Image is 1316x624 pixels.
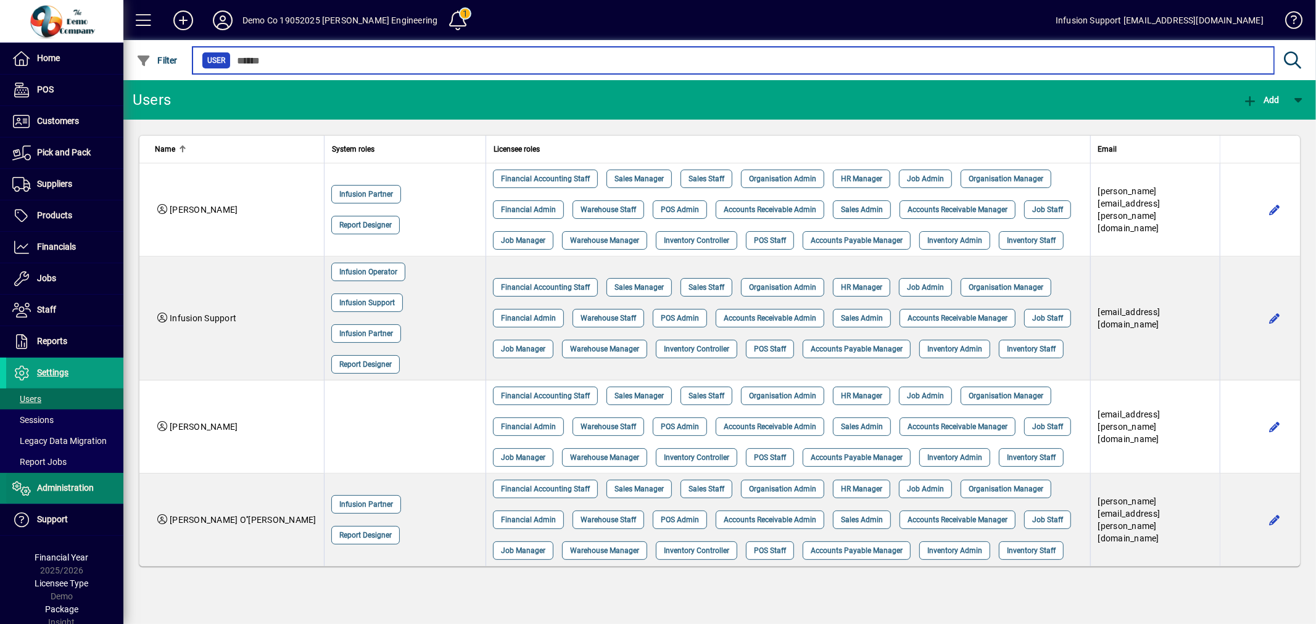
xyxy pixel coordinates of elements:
button: Add [1239,89,1283,111]
span: Sales Staff [689,281,724,294]
span: Accounts Receivable Manager [908,514,1008,526]
span: POS Staff [754,544,786,557]
span: Filter [136,55,178,65]
span: Job Admin [907,281,944,294]
span: Infusion Operator [339,266,397,278]
span: System roles [332,142,375,156]
span: Job Manager [501,451,545,464]
span: Warehouse Staff [581,421,636,433]
span: Customers [37,116,79,126]
span: POS Staff [754,451,786,464]
span: Job Manager [501,343,545,355]
button: Filter [133,49,181,72]
span: Infusion Support [170,313,236,323]
span: Accounts Receivable Manager [908,421,1008,433]
span: Jobs [37,273,56,283]
span: Inventory Controller [664,544,729,557]
button: Edit [1265,308,1285,328]
span: Accounts Receivable Manager [908,203,1008,216]
span: Inventory Controller [664,451,729,464]
span: Accounts Receivable Admin [724,421,816,433]
a: Administration [6,473,123,504]
span: Inventory Staff [1007,343,1056,355]
a: Support [6,504,123,535]
span: Financial Accounting Staff [501,281,590,294]
span: Financial Accounting Staff [501,483,590,495]
span: Report Designer [339,358,392,371]
span: [PERSON_NAME][EMAIL_ADDRESS][PERSON_NAME][DOMAIN_NAME] [1098,496,1161,543]
span: [PERSON_NAME][EMAIL_ADDRESS][PERSON_NAME][DOMAIN_NAME] [1098,186,1161,233]
span: Organisation Manager [969,281,1043,294]
span: POS Staff [754,234,786,247]
span: Inventory Admin [927,544,982,557]
span: Organisation Admin [749,483,816,495]
span: Financial Year [35,552,89,562]
span: Home [37,53,60,63]
a: Legacy Data Migration [6,430,123,451]
a: Home [6,43,123,74]
span: Legacy Data Migration [12,436,107,446]
button: Edit [1265,510,1285,530]
span: Add [1243,95,1280,105]
button: Add [163,9,203,31]
span: Accounts Payable Manager [811,451,903,464]
span: Sales Admin [841,312,883,324]
span: Name [155,142,175,156]
span: Organisation Admin [749,281,816,294]
a: Suppliers [6,169,123,200]
span: Sales Staff [689,390,724,402]
button: Edit [1265,200,1285,220]
span: Pick and Pack [37,147,91,157]
span: Accounts Receivable Manager [908,312,1008,324]
span: Warehouse Staff [581,514,636,526]
span: Support [37,514,68,524]
span: Sales Staff [689,173,724,185]
span: [EMAIL_ADDRESS][PERSON_NAME][DOMAIN_NAME] [1098,409,1161,444]
button: Profile [203,9,242,31]
span: Infusion Partner [339,327,393,340]
span: Settings [37,367,68,377]
span: Inventory Admin [927,343,982,355]
div: Infusion Support [EMAIL_ADDRESS][DOMAIN_NAME] [1056,10,1264,30]
span: Inventory Staff [1007,544,1056,557]
span: Infusion Partner [339,188,393,200]
a: Jobs [6,263,123,294]
span: Sales Staff [689,483,724,495]
span: Organisation Manager [969,390,1043,402]
span: [PERSON_NAME] [170,422,238,432]
span: Products [37,210,72,220]
a: Pick and Pack [6,138,123,168]
span: POS Admin [661,312,699,324]
a: Report Jobs [6,451,123,472]
span: Inventory Admin [927,234,982,247]
span: POS Admin [661,203,699,216]
a: Customers [6,106,123,137]
span: Sales Manager [615,281,664,294]
span: Organisation Manager [969,483,1043,495]
span: Licensee roles [494,142,540,156]
span: Job Admin [907,173,944,185]
span: Infusion Partner [339,498,393,511]
span: Accounts Receivable Admin [724,203,816,216]
span: Organisation Admin [749,173,816,185]
span: Accounts Receivable Admin [724,312,816,324]
a: Products [6,200,123,231]
span: HR Manager [841,390,882,402]
span: Inventory Admin [927,451,982,464]
div: Users [133,90,185,110]
span: Warehouse Staff [581,312,636,324]
span: Financial Accounting Staff [501,390,590,402]
span: Sales Manager [615,483,664,495]
span: Infusion Support [339,297,395,309]
span: [PERSON_NAME] [170,205,238,215]
span: Financial Admin [501,203,556,216]
span: Job Staff [1032,421,1063,433]
span: Inventory Staff [1007,451,1056,464]
span: Administration [37,483,94,493]
span: Report Designer [339,529,392,541]
span: Sales Admin [841,514,883,526]
span: POS Staff [754,343,786,355]
a: Users [6,388,123,409]
span: Inventory Controller [664,343,729,355]
span: Report Jobs [12,457,67,467]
